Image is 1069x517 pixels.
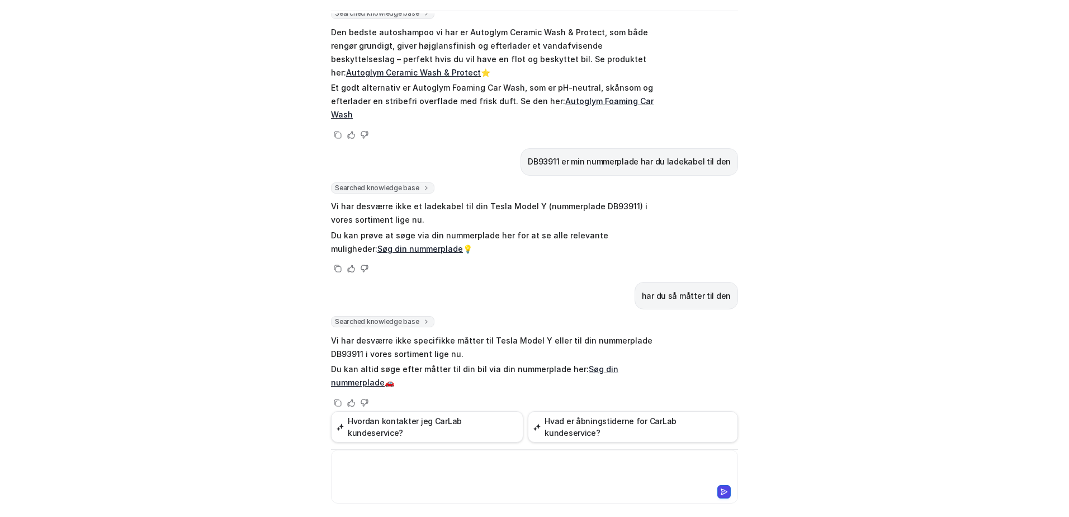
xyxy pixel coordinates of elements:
p: DB93911 er min nummerplade har du ladekabel til den [528,155,731,168]
a: Autoglym Ceramic Wash & Protect [346,68,481,77]
a: Søg din nummerplade [377,244,463,253]
button: Hvad er åbningstiderne for CarLab kundeservice? [528,411,738,443]
p: Du kan altid søge efter måtter til din bil via din nummerplade her: 🚗 [331,363,658,389]
span: Searched knowledge base [331,316,434,327]
p: Et godt alternativ er Autoglym Foaming Car Wash, som er pH-neutral, skånsom og efterlader en stri... [331,81,658,121]
span: Searched knowledge base [331,182,434,194]
span: Searched knowledge base [331,8,434,19]
p: Vi har desværre ikke specifikke måtter til Tesla Model Y eller til din nummerplade DB93911 i vore... [331,334,658,361]
button: Hvordan kontakter jeg CarLab kundeservice? [331,411,523,443]
p: Du kan prøve at søge via din nummerplade her for at se alle relevante muligheder: 💡 [331,229,658,256]
p: har du så måtter til den [642,289,731,303]
p: Den bedste autoshampoo vi har er Autoglym Ceramic Wash & Protect, som både rengør grundigt, giver... [331,26,658,79]
p: Vi har desværre ikke et ladekabel til din Tesla Model Y (nummerplade DB93911) i vores sortiment l... [331,200,658,227]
